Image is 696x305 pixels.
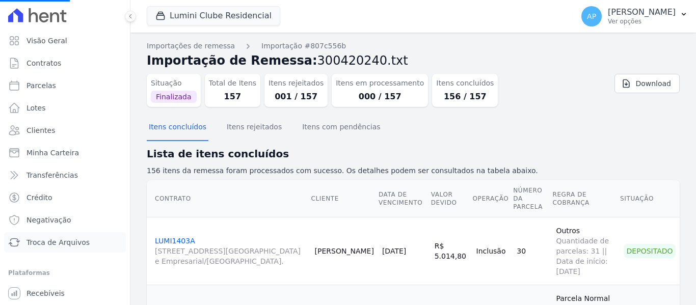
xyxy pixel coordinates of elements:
[147,165,680,176] p: 156 itens da remessa foram processados com sucesso. Os detalhes podem ser consultados na tabela a...
[513,217,552,285] td: 30
[155,246,307,266] span: [STREET_ADDRESS][GEOGRAPHIC_DATA] e Empresarial/[GEOGRAPHIC_DATA].
[151,78,197,89] dt: Situação
[587,13,596,20] span: AP
[4,143,126,163] a: Minha Carteira
[4,120,126,141] a: Clientes
[26,237,90,247] span: Troca de Arquivos
[26,36,67,46] span: Visão Geral
[431,180,472,217] th: Valor devido
[336,78,424,89] dt: Itens em processamento
[556,236,615,276] span: Quantidade de parcelas: 31 || Data de início: [DATE]
[4,232,126,253] a: Troca de Arquivos
[26,288,65,298] span: Recebíveis
[147,51,680,70] h2: Importação de Remessa:
[573,2,696,31] button: AP [PERSON_NAME] Ver opções
[378,217,431,285] td: [DATE]
[269,91,324,103] dd: 001 / 157
[552,217,620,285] td: Outros
[26,192,52,203] span: Crédito
[155,237,307,266] a: LUMI1403A[STREET_ADDRESS][GEOGRAPHIC_DATA] e Empresarial/[GEOGRAPHIC_DATA].
[436,78,494,89] dt: Itens concluídos
[26,58,61,68] span: Contratos
[614,74,680,93] a: Download
[4,53,126,73] a: Contratos
[26,170,78,180] span: Transferências
[4,283,126,303] a: Recebíveis
[4,98,126,118] a: Lotes
[147,41,235,51] a: Importações de remessa
[4,165,126,185] a: Transferências
[26,103,46,113] span: Lotes
[4,187,126,208] a: Crédito
[269,78,324,89] dt: Itens rejeitados
[4,31,126,51] a: Visão Geral
[608,7,676,17] p: [PERSON_NAME]
[436,91,494,103] dd: 156 / 157
[431,217,472,285] td: R$ 5.014,80
[209,91,257,103] dd: 157
[513,180,552,217] th: Número da Parcela
[620,180,680,217] th: Situação
[26,215,71,225] span: Negativação
[624,244,676,258] div: Depositado
[311,217,378,285] td: [PERSON_NAME]
[311,180,378,217] th: Cliente
[472,180,513,217] th: Operação
[26,125,55,135] span: Clientes
[147,146,680,161] h2: Lista de itens concluídos
[225,115,284,141] button: Itens rejeitados
[472,217,513,285] td: Inclusão
[209,78,257,89] dt: Total de Itens
[336,91,424,103] dd: 000 / 157
[26,148,79,158] span: Minha Carteira
[4,75,126,96] a: Parcelas
[300,115,382,141] button: Itens com pendências
[261,41,346,51] a: Importação #807c556b
[147,180,311,217] th: Contrato
[608,17,676,25] p: Ver opções
[317,53,408,68] span: 300420240.txt
[26,80,56,91] span: Parcelas
[378,180,431,217] th: Data de Vencimento
[147,115,208,141] button: Itens concluídos
[151,91,197,103] span: Finalizada
[147,41,680,51] nav: Breadcrumb
[147,6,280,25] button: Lumini Clube Residencial
[8,267,122,279] div: Plataformas
[4,210,126,230] a: Negativação
[552,180,620,217] th: Regra de Cobrança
